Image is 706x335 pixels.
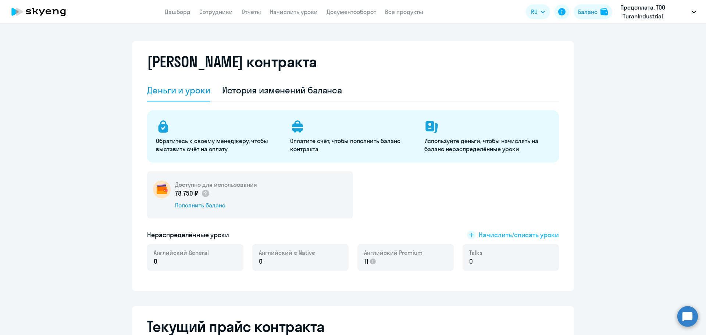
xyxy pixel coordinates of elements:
[469,249,482,257] span: Talks
[165,8,190,15] a: Дашборд
[526,4,550,19] button: RU
[469,257,473,266] span: 0
[259,257,263,266] span: 0
[156,137,281,153] p: Обратитесь к своему менеджеру, чтобы выставить счёт на оплату
[600,8,608,15] img: balance
[147,230,229,240] h5: Нераспределённые уроки
[327,8,376,15] a: Документооборот
[147,84,210,96] div: Деньги и уроки
[154,257,157,266] span: 0
[364,249,422,257] span: Английский Premium
[154,249,209,257] span: Английский General
[424,137,550,153] p: Используйте деньги, чтобы начислять на баланс нераспределённые уроки
[531,7,538,16] span: RU
[270,8,318,15] a: Начислить уроки
[620,3,689,21] p: Предоплата, ТОО "TuranIndustrial (ТуранИндастриал)"
[175,201,257,209] div: Пополнить баланс
[578,7,598,16] div: Баланс
[364,257,368,266] span: 11
[222,84,342,96] div: История изменений баланса
[175,189,210,198] p: 78 750 ₽
[259,249,315,257] span: Английский с Native
[153,181,171,198] img: wallet-circle.png
[479,230,559,240] span: Начислить/списать уроки
[617,3,700,21] button: Предоплата, ТОО "TuranIndustrial (ТуранИндастриал)"
[574,4,612,19] button: Балансbalance
[242,8,261,15] a: Отчеты
[385,8,423,15] a: Все продукты
[199,8,233,15] a: Сотрудники
[175,181,257,189] h5: Доступно для использования
[147,53,317,71] h2: [PERSON_NAME] контракта
[290,137,416,153] p: Оплатите счёт, чтобы пополнить баланс контракта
